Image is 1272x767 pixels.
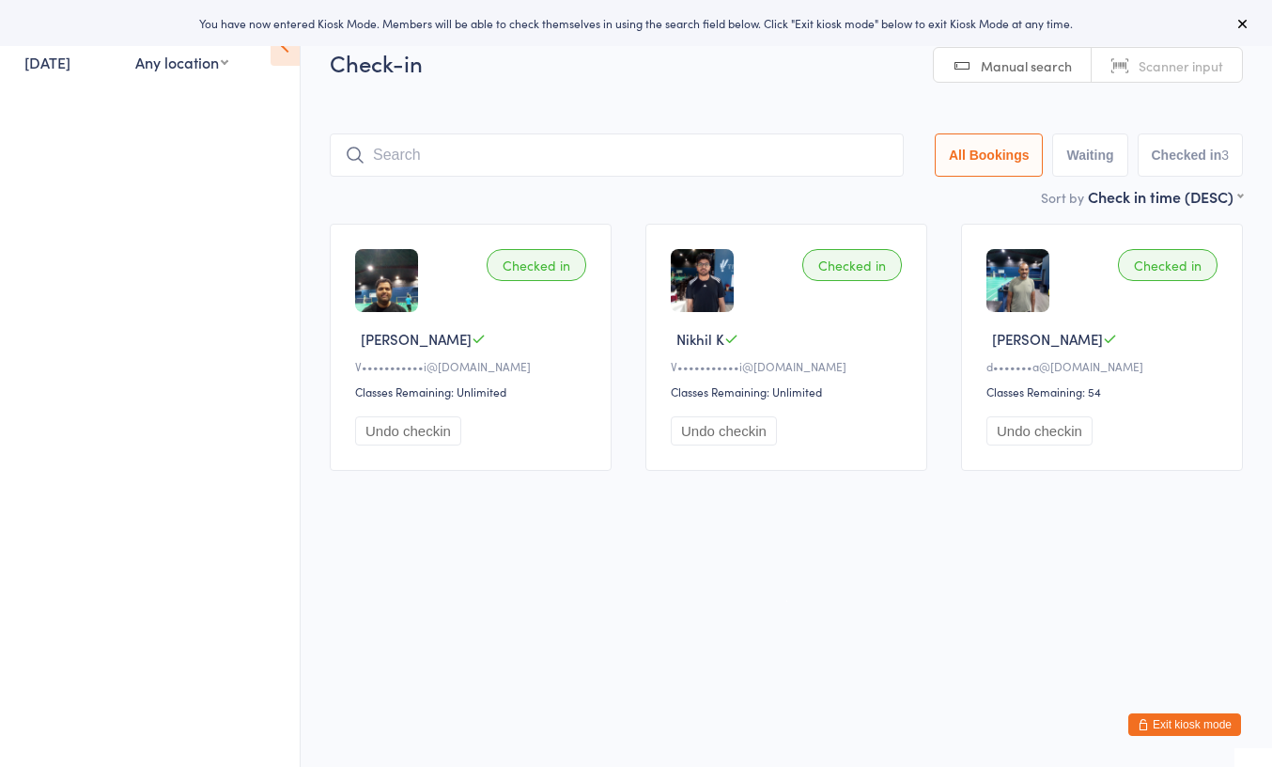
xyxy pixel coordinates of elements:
[671,383,907,399] div: Classes Remaining: Unlimited
[355,383,592,399] div: Classes Remaining: Unlimited
[802,249,902,281] div: Checked in
[487,249,586,281] div: Checked in
[330,47,1243,78] h2: Check-in
[671,358,907,374] div: V•••••••••••i@[DOMAIN_NAME]
[355,358,592,374] div: V•••••••••••i@[DOMAIN_NAME]
[1221,148,1229,163] div: 3
[135,52,228,72] div: Any location
[1088,186,1243,207] div: Check in time (DESC)
[1139,56,1223,75] span: Scanner input
[981,56,1072,75] span: Manual search
[671,416,777,446] button: Undo checkin
[671,249,734,312] img: image1735675770.png
[986,383,1223,399] div: Classes Remaining: 54
[1118,249,1218,281] div: Checked in
[935,133,1044,177] button: All Bookings
[992,329,1103,349] span: [PERSON_NAME]
[986,358,1223,374] div: d•••••••a@[DOMAIN_NAME]
[1128,713,1241,736] button: Exit kiosk mode
[24,52,70,72] a: [DATE]
[330,133,904,177] input: Search
[1052,133,1127,177] button: Waiting
[1041,188,1084,207] label: Sort by
[355,416,461,446] button: Undo checkin
[355,249,418,312] img: image1678411411.png
[986,416,1093,446] button: Undo checkin
[361,329,472,349] span: [PERSON_NAME]
[1138,133,1244,177] button: Checked in3
[986,249,1049,312] img: image1675019018.png
[30,15,1242,31] div: You have now entered Kiosk Mode. Members will be able to check themselves in using the search fie...
[676,329,724,349] span: Nikhil K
